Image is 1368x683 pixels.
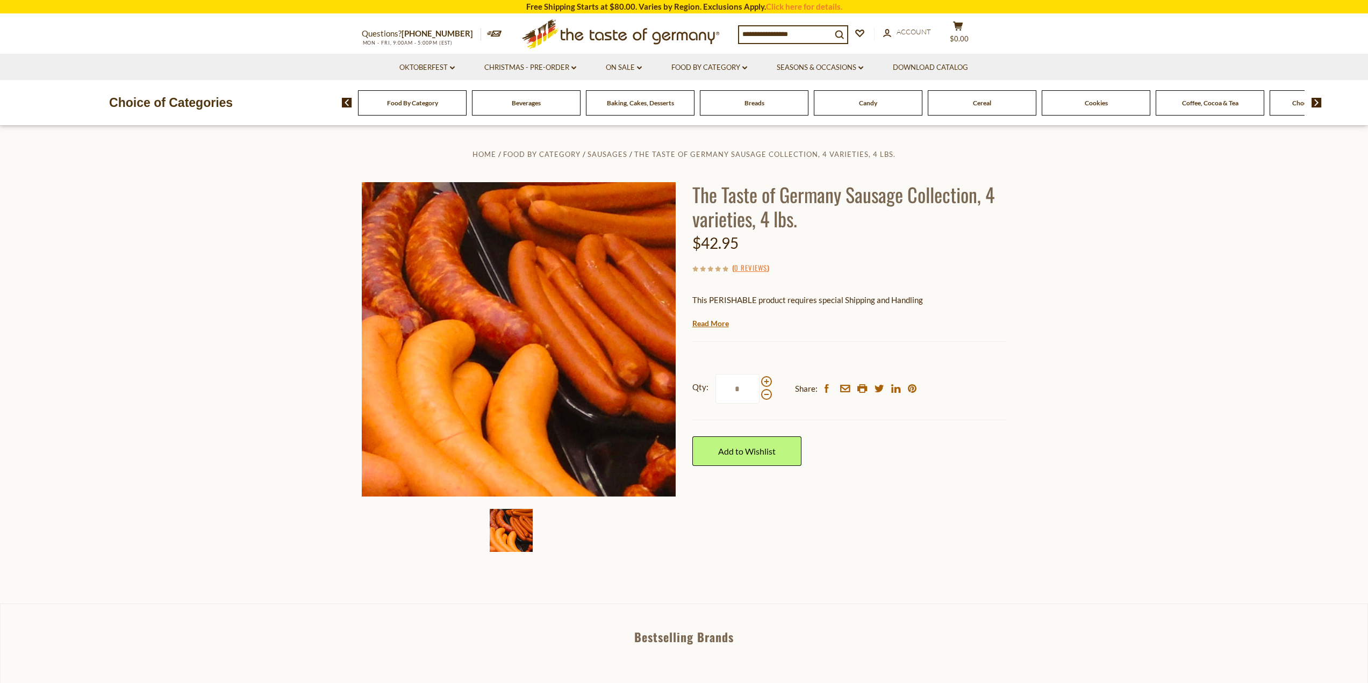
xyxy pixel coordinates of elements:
[883,26,931,38] a: Account
[692,182,1007,231] h1: The Taste of Germany Sausage Collection, 4 varieties, 4 lbs.
[1085,99,1108,107] a: Cookies
[484,62,576,74] a: Christmas - PRE-ORDER
[715,374,760,404] input: Qty:
[588,150,627,159] a: Sausages
[893,62,968,74] a: Download Catalog
[897,27,931,36] span: Account
[1292,99,1356,107] a: Chocolate & Marzipan
[692,318,729,329] a: Read More
[744,99,764,107] a: Breads
[402,28,473,38] a: [PHONE_NUMBER]
[950,34,969,43] span: $0.00
[703,315,1007,328] li: We will ship this product in heat-protective packaging and ice.
[942,21,975,48] button: $0.00
[734,262,767,274] a: 0 Reviews
[1312,98,1322,107] img: next arrow
[777,62,863,74] a: Seasons & Occasions
[362,40,453,46] span: MON - FRI, 9:00AM - 5:00PM (EST)
[503,150,581,159] a: Food By Category
[342,98,352,107] img: previous arrow
[362,182,676,497] img: The Taste of Germany Sausage Collection, 4 varieties, 4 lbs.
[490,509,533,552] img: The Taste of Germany Sausage Collection, 4 varieties, 4 lbs.
[512,99,541,107] a: Beverages
[607,99,674,107] a: Baking, Cakes, Desserts
[362,27,481,41] p: Questions?
[732,262,769,273] span: ( )
[399,62,455,74] a: Oktoberfest
[795,382,818,396] span: Share:
[692,234,739,252] span: $42.95
[472,150,496,159] a: Home
[671,62,747,74] a: Food By Category
[766,2,842,11] a: Click here for details.
[1,631,1367,643] div: Bestselling Brands
[606,62,642,74] a: On Sale
[692,436,801,466] a: Add to Wishlist
[692,380,708,394] strong: Qty:
[387,99,438,107] a: Food By Category
[859,99,877,107] a: Candy
[973,99,991,107] a: Cereal
[692,293,1007,307] p: This PERISHABLE product requires special Shipping and Handling
[634,150,896,159] a: The Taste of Germany Sausage Collection, 4 varieties, 4 lbs.
[1182,99,1238,107] a: Coffee, Cocoa & Tea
